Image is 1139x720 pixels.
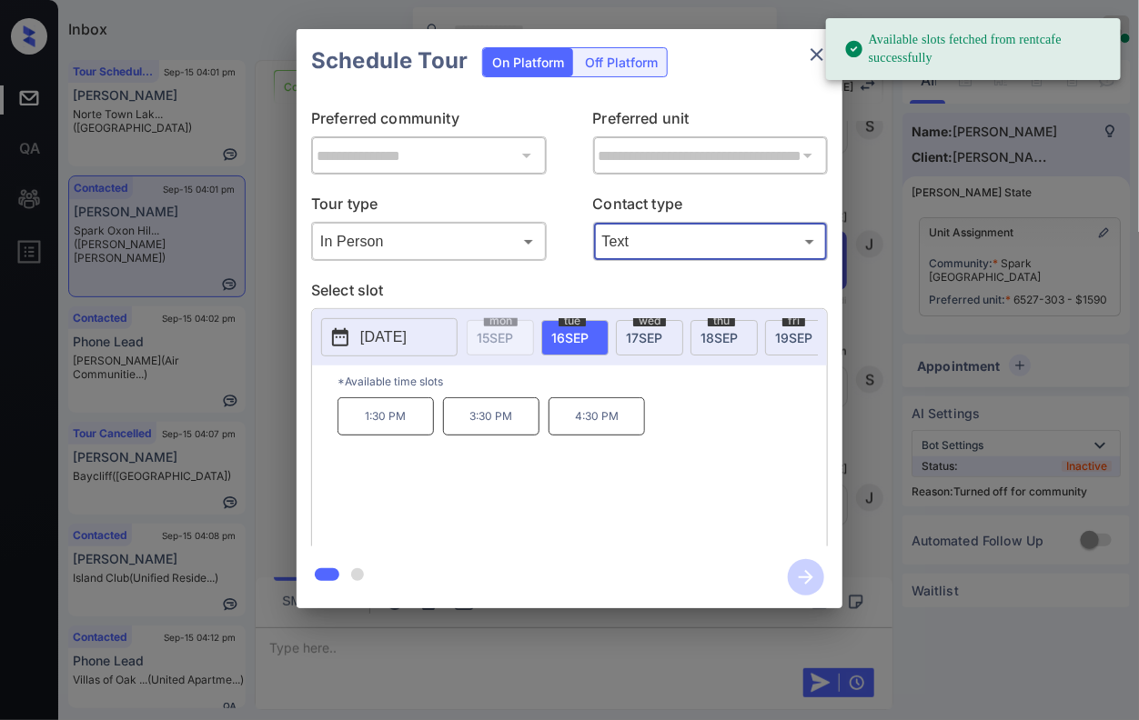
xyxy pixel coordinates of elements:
[541,320,609,355] div: date-select
[593,107,829,136] p: Preferred unit
[551,330,589,345] span: 16 SEP
[616,320,683,355] div: date-select
[360,326,407,348] p: [DATE]
[297,29,482,93] h2: Schedule Tour
[708,315,735,326] span: thu
[338,397,434,435] p: 1:30 PM
[626,330,662,345] span: 17 SEP
[633,315,666,326] span: wed
[311,279,828,308] p: Select slot
[559,315,586,326] span: tue
[782,315,805,326] span: fri
[765,320,832,355] div: date-select
[701,330,738,345] span: 18 SEP
[777,554,835,601] button: btn-next
[316,226,542,256] div: In Person
[799,36,835,73] button: close
[443,397,539,435] p: 3:30 PM
[775,330,812,345] span: 19 SEP
[598,226,824,256] div: Text
[311,193,547,222] p: Tour type
[576,48,667,76] div: Off Platform
[593,193,829,222] p: Contact type
[321,318,458,356] button: [DATE]
[311,107,547,136] p: Preferred community
[483,48,573,76] div: On Platform
[690,320,758,355] div: date-select
[844,24,1106,75] div: Available slots fetched from rentcafe successfully
[338,365,827,397] p: *Available time slots
[549,397,645,435] p: 4:30 PM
